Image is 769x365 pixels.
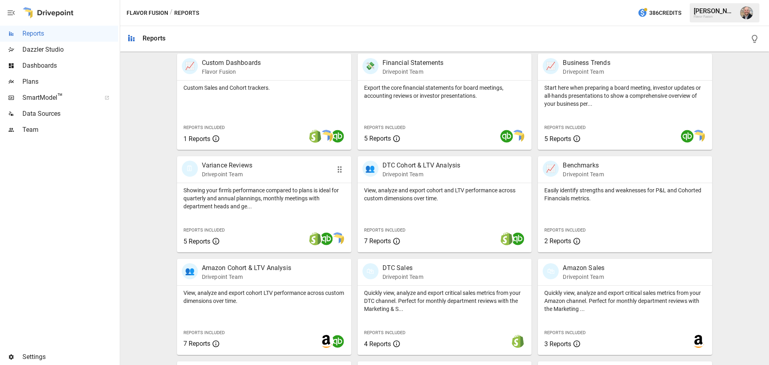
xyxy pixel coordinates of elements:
[544,84,706,108] p: Start here when preparing a board meeting, investor updates or all-hands presentations to show a ...
[22,93,96,103] span: SmartModel
[544,340,571,348] span: 3 Reports
[182,263,198,279] div: 👥
[364,237,391,245] span: 7 Reports
[362,58,378,74] div: 💸
[22,77,118,87] span: Plans
[183,289,345,305] p: View, analyze and export cohort LTV performance across custom dimensions over time.
[183,186,345,210] p: Showing your firm's performance compared to plans is ideal for quarterly and annual plannings, mo...
[694,15,735,18] div: Flavor Fusion
[22,352,118,362] span: Settings
[183,228,225,233] span: Reports Included
[382,263,423,273] p: DTC Sales
[309,130,322,143] img: shopify
[364,125,405,130] span: Reports Included
[543,161,559,177] div: 📈
[544,125,586,130] span: Reports Included
[22,109,118,119] span: Data Sources
[563,263,604,273] p: Amazon Sales
[143,34,165,42] div: Reports
[202,161,252,170] p: Variance Reviews
[320,335,333,348] img: amazon
[183,238,210,245] span: 5 Reports
[740,6,753,19] img: Dustin Jacobson
[331,232,344,245] img: smart model
[22,29,118,38] span: Reports
[362,263,378,279] div: 🛍
[183,340,210,347] span: 7 Reports
[544,228,586,233] span: Reports Included
[563,68,610,76] p: Drivepoint Team
[364,84,525,100] p: Export the core financial statements for board meetings, accounting reviews or investor presentat...
[735,2,758,24] button: Dustin Jacobson
[202,263,291,273] p: Amazon Cohort & LTV Analysis
[500,232,513,245] img: shopify
[694,7,735,15] div: [PERSON_NAME]
[364,340,391,348] span: 4 Reports
[182,161,198,177] div: 🗓
[511,130,524,143] img: smart model
[309,232,322,245] img: shopify
[634,6,684,20] button: 386Credits
[22,125,118,135] span: Team
[382,170,461,178] p: Drivepoint Team
[170,8,173,18] div: /
[544,330,586,335] span: Reports Included
[364,289,525,313] p: Quickly view, analyze and export critical sales metrics from your DTC channel. Perfect for monthl...
[543,263,559,279] div: 🛍
[563,58,610,68] p: Business Trends
[202,68,261,76] p: Flavor Fusion
[544,186,706,202] p: Easily identify strengths and weaknesses for P&L and Cohorted Financials metrics.
[563,170,604,178] p: Drivepoint Team
[511,232,524,245] img: quickbooks
[320,130,333,143] img: smart model
[320,232,333,245] img: quickbooks
[692,130,705,143] img: smart model
[681,130,694,143] img: quickbooks
[364,135,391,142] span: 5 Reports
[22,45,118,54] span: Dazzler Studio
[202,58,261,68] p: Custom Dashboards
[382,68,444,76] p: Drivepoint Team
[649,8,681,18] span: 386 Credits
[500,130,513,143] img: quickbooks
[183,125,225,130] span: Reports Included
[692,335,705,348] img: amazon
[364,330,405,335] span: Reports Included
[183,330,225,335] span: Reports Included
[331,335,344,348] img: quickbooks
[382,58,444,68] p: Financial Statements
[364,186,525,202] p: View, analyze and export cohort and LTV performance across custom dimensions over time.
[382,161,461,170] p: DTC Cohort & LTV Analysis
[544,289,706,313] p: Quickly view, analyze and export critical sales metrics from your Amazon channel. Perfect for mon...
[127,8,168,18] button: Flavor Fusion
[364,228,405,233] span: Reports Included
[544,237,571,245] span: 2 Reports
[511,335,524,348] img: shopify
[183,135,210,143] span: 1 Reports
[57,92,63,102] span: ™
[202,170,252,178] p: Drivepoint Team
[362,161,378,177] div: 👥
[182,58,198,74] div: 📈
[544,135,571,143] span: 5 Reports
[331,130,344,143] img: quickbooks
[543,58,559,74] div: 📈
[22,61,118,71] span: Dashboards
[563,273,604,281] p: Drivepoint Team
[183,84,345,92] p: Custom Sales and Cohort trackers.
[382,273,423,281] p: Drivepoint Team
[563,161,604,170] p: Benchmarks
[202,273,291,281] p: Drivepoint Team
